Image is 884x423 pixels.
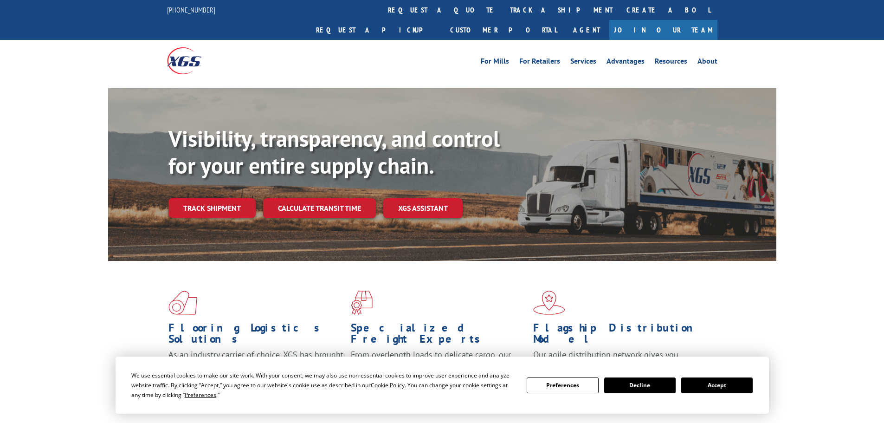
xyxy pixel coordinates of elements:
[263,198,376,218] a: Calculate transit time
[168,349,343,382] span: As an industry carrier of choice, XGS has brought innovation and dedication to flooring logistics...
[481,58,509,68] a: For Mills
[681,377,753,393] button: Accept
[168,322,344,349] h1: Flooring Logistics Solutions
[309,20,443,40] a: Request a pickup
[168,198,256,218] a: Track shipment
[533,349,704,371] span: Our agile distribution network gives you nationwide inventory management on demand.
[168,124,500,180] b: Visibility, transparency, and control for your entire supply chain.
[131,371,516,400] div: We use essential cookies to make our site work. With your consent, we may also use non-essential ...
[351,291,373,315] img: xgs-icon-focused-on-flooring-red
[116,357,769,414] div: Cookie Consent Prompt
[519,58,560,68] a: For Retailers
[609,20,717,40] a: Join Our Team
[570,58,596,68] a: Services
[167,5,215,14] a: [PHONE_NUMBER]
[697,58,717,68] a: About
[185,391,216,399] span: Preferences
[607,58,645,68] a: Advantages
[604,377,676,393] button: Decline
[443,20,564,40] a: Customer Portal
[371,381,405,389] span: Cookie Policy
[533,322,709,349] h1: Flagship Distribution Model
[383,198,463,218] a: XGS ASSISTANT
[168,291,197,315] img: xgs-icon-total-supply-chain-intelligence-red
[351,349,526,390] p: From overlength loads to delicate cargo, our experienced staff knows the best way to move your fr...
[533,291,565,315] img: xgs-icon-flagship-distribution-model-red
[655,58,687,68] a: Resources
[564,20,609,40] a: Agent
[351,322,526,349] h1: Specialized Freight Experts
[527,377,598,393] button: Preferences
